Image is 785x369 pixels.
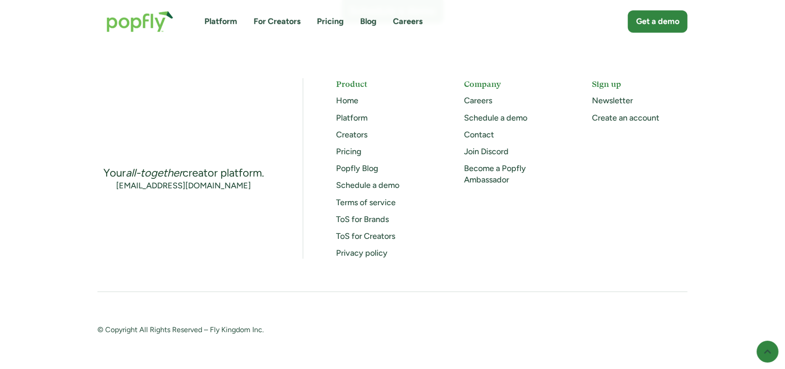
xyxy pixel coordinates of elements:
a: Blog [360,16,377,27]
h5: Product [336,78,431,90]
a: home [97,2,183,41]
a: Become a Popfly Ambassador [464,163,526,185]
h5: Company [464,78,559,90]
a: Contact [464,130,494,140]
a: Pricing [336,147,362,157]
em: all-together [126,166,183,179]
a: Careers [393,16,423,27]
a: Privacy policy [336,248,387,258]
a: Home [336,96,358,106]
a: Careers [464,96,492,106]
div: Get a demo [636,16,679,27]
div: © Copyright All Rights Reserved – Fly Kingdom Inc. [97,325,376,336]
a: Creators [336,130,367,140]
a: Pricing [317,16,344,27]
a: For Creators [254,16,301,27]
h5: Sign up [592,78,688,90]
a: [EMAIL_ADDRESS][DOMAIN_NAME] [117,180,251,192]
a: Popfly Blog [336,163,378,173]
a: Terms of service [336,197,396,207]
a: Join Discord [464,147,509,157]
a: Newsletter [592,96,633,106]
a: Schedule a demo [464,113,527,123]
a: Get a demo [628,10,688,33]
a: ToS for Brands [336,214,389,224]
a: Schedule a demo [336,180,399,190]
div: Your creator platform. [103,166,264,180]
a: Platform [204,16,237,27]
a: Create an account [592,113,660,123]
a: Platform [336,113,367,123]
a: ToS for Creators [336,231,395,241]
